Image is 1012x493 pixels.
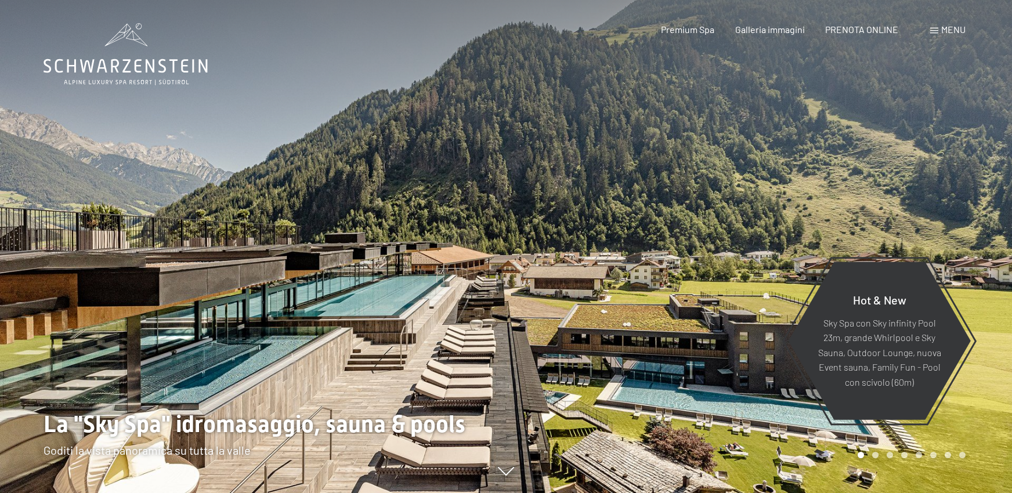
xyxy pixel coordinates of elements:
a: Premium Spa [661,24,714,35]
a: PRENOTA ONLINE [825,24,898,35]
div: Carousel Page 3 [887,452,893,458]
div: Carousel Page 6 [930,452,937,458]
div: Carousel Pagination [854,452,966,458]
p: Sky Spa con Sky infinity Pool 23m, grande Whirlpool e Sky Sauna, Outdoor Lounge, nuova Event saun... [816,315,942,389]
div: Carousel Page 5 [916,452,922,458]
a: Hot & New Sky Spa con Sky infinity Pool 23m, grande Whirlpool e Sky Sauna, Outdoor Lounge, nuova ... [787,261,971,420]
div: Carousel Page 7 [945,452,951,458]
a: Galleria immagini [735,24,805,35]
div: Carousel Page 1 (Current Slide) [858,452,864,458]
div: Carousel Page 8 [959,452,966,458]
span: Menu [941,24,966,35]
div: Carousel Page 2 [872,452,879,458]
span: Hot & New [853,292,906,306]
div: Carousel Page 4 [901,452,908,458]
